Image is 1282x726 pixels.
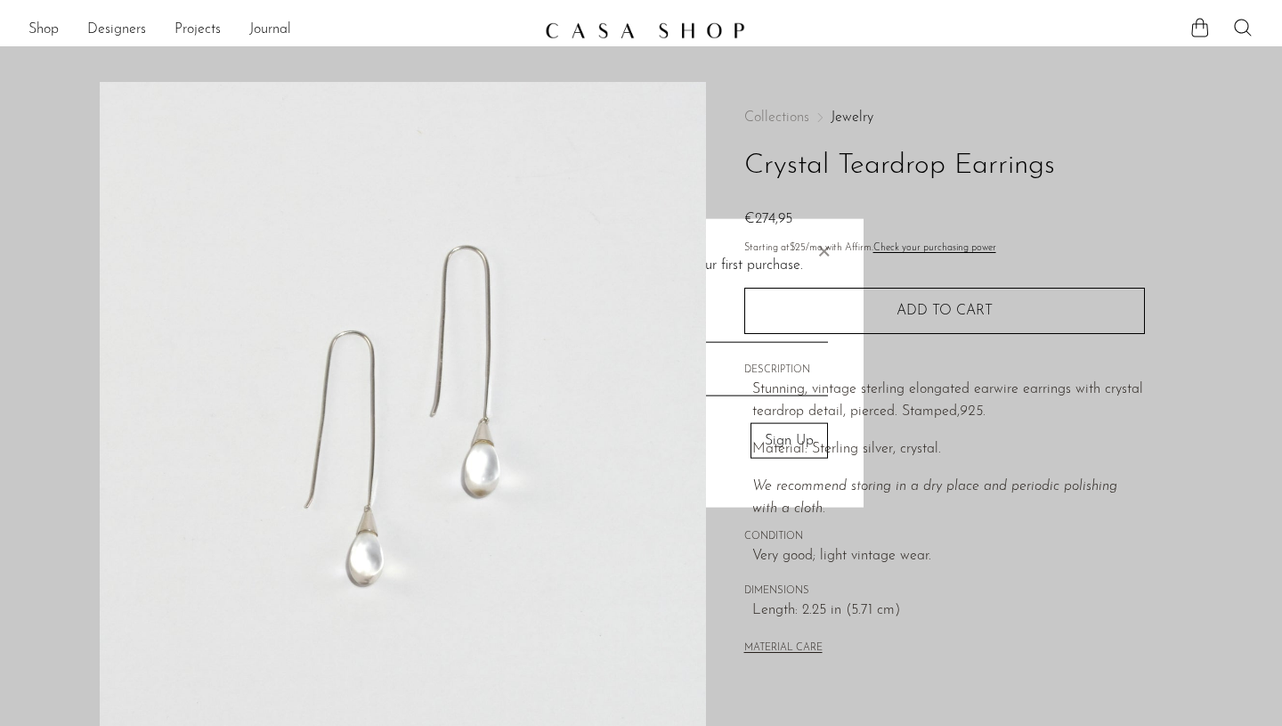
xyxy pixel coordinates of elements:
[744,110,809,125] span: Collections
[831,110,873,125] a: Jewelry
[28,15,531,45] ul: NEW HEADER MENU
[960,404,986,419] em: 925.
[752,379,1145,424] p: Stunning, vintage sterling elongated earwire earrings with crystal teardrop detail, pierced. Stam...
[744,583,1145,600] span: DIMENSIONS
[744,143,1145,189] h1: Crystal Teardrop Earrings
[87,19,146,42] a: Designers
[28,19,59,42] a: Shop
[174,19,221,42] a: Projects
[249,19,291,42] a: Journal
[744,529,1145,545] span: CONDITION
[752,545,1145,568] span: Very good; light vintage wear.
[752,600,1145,623] span: Length: 2.25 in (5.71 cm)
[744,212,792,226] span: €274,95
[744,288,1145,334] button: Add to cart
[744,110,1145,125] nav: Breadcrumbs
[752,438,1145,461] p: Material: Sterling silver, crystal.
[897,304,993,318] span: Add to cart
[790,243,806,253] span: $25
[744,642,823,656] button: MATERIAL CARE
[744,363,1145,379] span: DESCRIPTION
[873,243,996,253] a: Check your purchasing power - Learn more about Affirm Financing (opens in modal)
[744,241,1145,257] p: Starting at /mo with Affirm.
[28,15,531,45] nav: Desktop navigation
[752,479,1117,517] i: We recommend storing in a dry place and periodic polishing with a cloth.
